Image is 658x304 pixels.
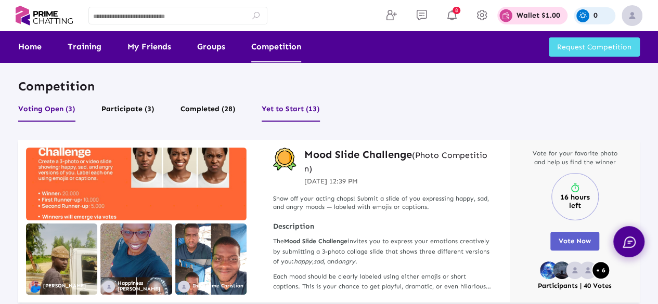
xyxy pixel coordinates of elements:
[553,261,571,279] img: 67f528b555e9d23669e636b7_1752020635690.png
[549,37,640,57] button: Request Competition
[273,222,494,231] strong: Description
[192,283,243,289] p: Ihekweme Christian
[570,183,580,193] img: timer.svg
[101,102,154,122] button: Participate (3)
[68,31,101,62] a: Training
[538,282,612,290] p: Participants | 40 Votes
[26,148,247,220] img: compititionbanner1754998741-JT00J.jpg
[304,148,494,175] h3: Mood Slide Challenge
[118,281,172,292] p: Happiness [PERSON_NAME]
[175,223,247,295] img: 1755682740404.jpg
[178,281,190,293] img: no_profile_image.svg
[127,31,171,62] a: My Friends
[540,261,558,279] img: 68a58142618a6b5ba60c5528_1755677737938.png
[273,236,494,267] p: The invites you to express your emotions creatively by submitting a 3-photo collage slide that sh...
[338,258,355,265] i: angry
[528,149,622,167] p: Vote for your favorite photo and help us find the winner
[29,281,41,293] img: 685ac97471744e6fe051d443_1755610091860.png
[262,102,320,122] button: Yet to Start (13)
[559,237,591,245] span: Vote Now
[273,148,296,171] img: competition-badge.svg
[557,43,631,51] span: Request Competition
[622,5,642,26] img: img
[273,272,494,292] p: Each mood should be clearly labeled using either emojis or short captions. This is your chance to...
[596,267,605,274] p: + 6
[579,261,597,279] img: no_profile_image.svg
[294,258,312,265] i: happy
[18,78,640,94] p: Competition
[453,7,460,14] span: 8
[18,31,42,62] a: Home
[550,232,599,250] button: Vote Now
[100,223,172,295] img: img1755409922051.jpg
[43,283,86,289] p: [PERSON_NAME]
[26,223,97,295] img: IMG1755272638669.jpg
[554,193,596,210] p: 16 hours left
[180,102,236,122] button: Completed (28)
[284,237,347,245] strong: Mood Slide Challenge
[273,194,494,212] p: Show off your acting chops! Submit a slide of you expressing happy, sad, and angry moods — labele...
[594,12,598,19] p: 0
[314,258,324,265] i: sad
[197,31,225,62] a: Groups
[18,102,75,122] button: Voting Open (3)
[251,31,301,62] a: Competition
[517,12,560,19] p: Wallet $1.00
[566,261,584,279] img: no_profile_image.svg
[304,176,494,187] p: [DATE] 12:39 PM
[623,236,636,248] img: chat.svg
[304,148,494,175] a: Mood Slide Challenge(Photo Competition)
[16,3,73,28] img: logo
[103,281,115,293] img: no_profile_image.svg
